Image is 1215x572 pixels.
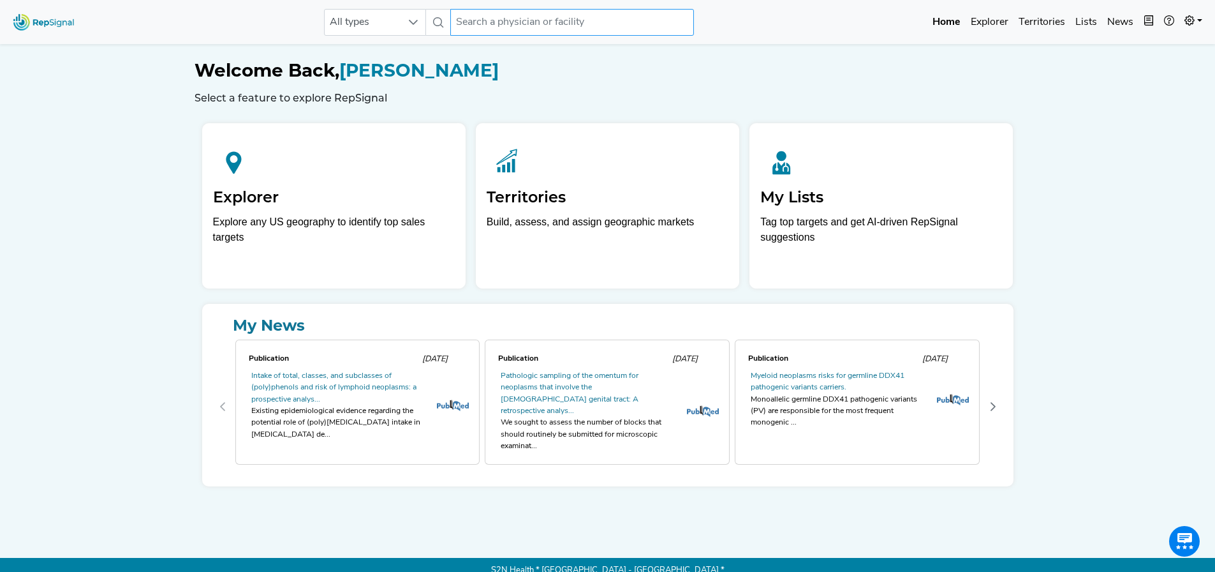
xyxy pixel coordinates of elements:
h2: Territories [487,188,728,207]
div: We sought to assess the number of blocks that should routinely be submitted for microscopic exami... [501,417,675,452]
a: Explorer [966,10,1013,35]
p: Tag top targets and get AI-driven RepSignal suggestions [760,214,1002,252]
div: 0 [233,337,483,476]
span: [DATE] [422,355,448,363]
div: Monoallelic germline DDX41 pathogenic variants (PV) are responsible for the most frequent monogen... [751,394,925,429]
img: pubmed_logo.fab3c44c.png [437,400,469,411]
a: My News [212,314,1003,337]
h2: Explorer [213,188,455,207]
p: Build, assess, and assign geographic markets [487,214,728,252]
div: Existing epidemiological evidence regarding the potential role of (poly)[MEDICAL_DATA] intake in ... [251,405,426,440]
span: [DATE] [672,355,698,363]
span: All types [325,10,401,35]
span: [DATE] [922,355,948,363]
button: Intel Book [1138,10,1159,35]
span: Publication [498,355,538,363]
a: Home [927,10,966,35]
a: Pathologic sampling of the omentum for neoplasms that involve the [DEMOGRAPHIC_DATA] genital trac... [501,372,638,415]
a: My ListsTag top targets and get AI-driven RepSignal suggestions [749,123,1013,289]
button: Next Page [983,396,1003,417]
h6: Select a feature to explore RepSignal [195,92,1021,104]
img: pubmed_logo.fab3c44c.png [937,394,969,405]
span: Publication [249,355,289,363]
div: 2 [732,337,982,476]
a: ExplorerExplore any US geography to identify top sales targets [202,123,466,289]
a: TerritoriesBuild, assess, and assign geographic markets [476,123,739,289]
input: Search a physician or facility [450,9,694,36]
a: Lists [1070,10,1102,35]
a: Territories [1013,10,1070,35]
h2: My Lists [760,188,1002,207]
img: pubmed_logo.fab3c44c.png [687,405,719,417]
a: Intake of total, classes, and subclasses of (poly)phenols and risk of lymphoid neoplasms: a prosp... [251,372,416,403]
span: Welcome Back, [195,59,339,81]
span: Publication [748,355,788,363]
a: Myeloid neoplasms risks for germline DDX41 pathogenic variants carriers. [751,372,904,391]
div: Explore any US geography to identify top sales targets [213,214,455,245]
a: News [1102,10,1138,35]
div: 1 [482,337,732,476]
h1: [PERSON_NAME] [195,60,1021,82]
